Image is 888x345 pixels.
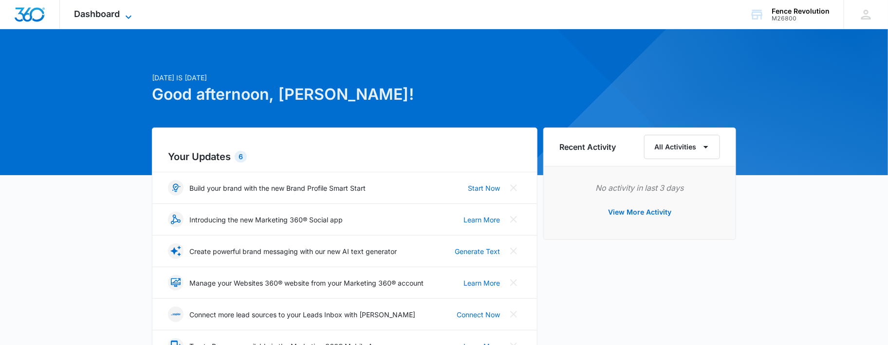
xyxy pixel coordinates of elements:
[506,243,521,259] button: Close
[463,278,500,288] a: Learn More
[468,183,500,193] a: Start Now
[559,182,720,194] p: No activity in last 3 days
[772,15,830,22] div: account id
[506,307,521,322] button: Close
[506,275,521,291] button: Close
[152,73,537,83] p: [DATE] is [DATE]
[168,149,521,164] h2: Your Updates
[772,7,830,15] div: account name
[644,135,720,159] button: All Activities
[189,278,424,288] p: Manage your Websites 360® website from your Marketing 360® account
[189,246,397,256] p: Create powerful brand messaging with our new AI text generator
[457,309,500,320] a: Connect Now
[506,180,521,196] button: Close
[598,200,681,224] button: View More Activity
[235,151,247,163] div: 6
[455,246,500,256] a: Generate Text
[506,212,521,227] button: Close
[189,183,366,193] p: Build your brand with the new Brand Profile Smart Start
[189,309,415,320] p: Connect more lead sources to your Leads Inbox with [PERSON_NAME]
[74,9,120,19] span: Dashboard
[189,215,343,225] p: Introducing the new Marketing 360® Social app
[152,83,537,106] h1: Good afternoon, [PERSON_NAME]!
[463,215,500,225] a: Learn More
[559,141,616,153] h6: Recent Activity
